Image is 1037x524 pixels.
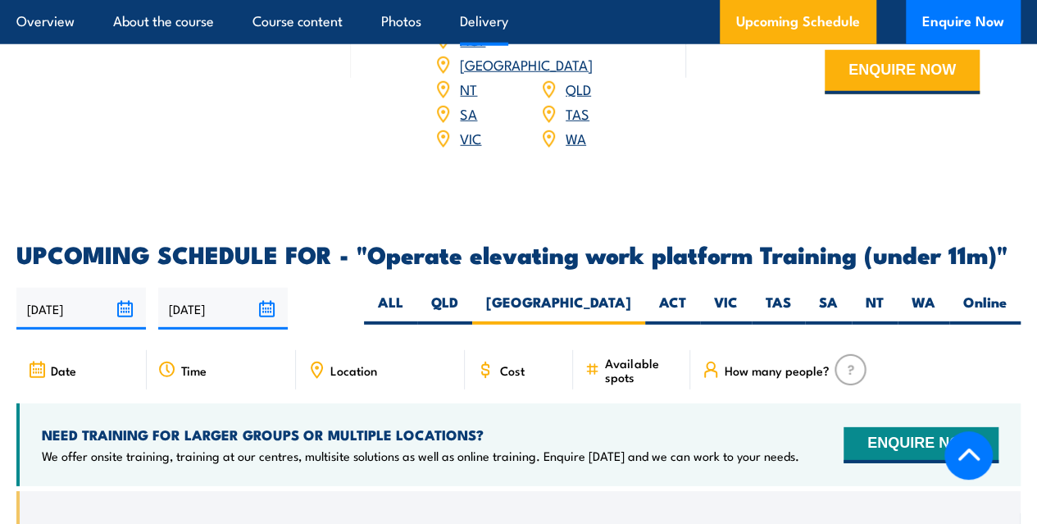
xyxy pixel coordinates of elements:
[16,288,146,330] input: From date
[460,54,592,74] a: [GEOGRAPHIC_DATA]
[16,243,1021,264] h2: UPCOMING SCHEDULE FOR - "Operate elevating work platform Training (under 11m)"
[417,293,472,325] label: QLD
[158,288,288,330] input: To date
[566,103,589,123] a: TAS
[725,363,830,377] span: How many people?
[460,103,477,123] a: SA
[949,293,1021,325] label: Online
[645,293,700,325] label: ACT
[460,79,477,98] a: NT
[42,448,799,464] p: We offer onsite training, training at our centres, multisite solutions as well as online training...
[364,293,417,325] label: ALL
[51,363,76,377] span: Date
[181,363,207,377] span: Time
[330,363,377,377] span: Location
[844,427,998,463] button: ENQUIRE NOW
[499,363,524,377] span: Cost
[852,293,898,325] label: NT
[605,356,679,384] span: Available spots
[825,50,980,94] button: ENQUIRE NOW
[700,293,752,325] label: VIC
[898,293,949,325] label: WA
[460,128,481,148] a: VIC
[566,79,591,98] a: QLD
[752,293,805,325] label: TAS
[472,293,645,325] label: [GEOGRAPHIC_DATA]
[566,128,586,148] a: WA
[805,293,852,325] label: SA
[42,426,799,444] h4: NEED TRAINING FOR LARGER GROUPS OR MULTIPLE LOCATIONS?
